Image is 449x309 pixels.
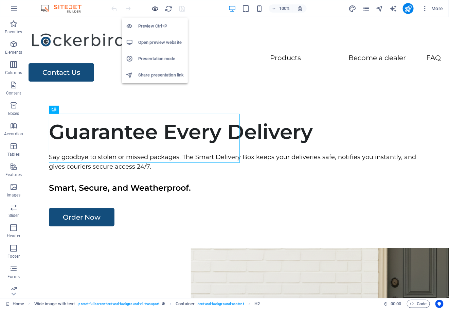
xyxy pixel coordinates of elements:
[348,5,356,13] i: Design (Ctrl+Alt+Y)
[197,300,244,308] span: . text-and-background-content
[138,71,184,79] h6: Share presentation link
[391,300,401,308] span: 00 00
[362,5,370,13] i: Pages (Ctrl+Alt+S)
[5,70,22,75] p: Columns
[8,213,19,218] p: Slider
[404,5,412,13] i: Publish
[162,302,165,306] i: This element is a customizable preset
[362,4,370,13] button: pages
[389,4,397,13] button: text_generator
[77,300,159,308] span: . preset-fullscreen-text-and-background-v3-transport
[5,29,22,35] p: Favorites
[165,5,173,13] i: Reload page
[138,38,184,47] h6: Open preview website
[410,300,427,308] span: Code
[395,301,396,306] span: :
[39,4,90,13] img: Editor Logo
[422,5,443,12] span: More
[7,274,20,279] p: Forms
[279,4,290,13] h6: 100%
[138,55,184,63] h6: Presentation mode
[254,300,260,308] span: Click to select. Double-click to edit
[348,4,357,13] button: design
[376,4,384,13] button: navigator
[138,22,184,30] h6: Preview Ctrl+P
[5,50,22,55] p: Elements
[7,233,20,239] p: Header
[383,300,401,308] h6: Session time
[435,300,444,308] button: Usercentrics
[419,3,446,14] button: More
[376,5,383,13] i: Navigator
[403,3,414,14] button: publish
[176,300,195,308] span: Click to select. Double-click to edit
[269,4,293,13] button: 100%
[4,131,23,137] p: Accordion
[8,111,19,116] p: Boxes
[165,4,173,13] button: reload
[7,192,21,198] p: Images
[7,254,20,259] p: Footer
[6,90,21,96] p: Content
[5,172,22,177] p: Features
[5,300,24,308] a: Click to cancel selection. Double-click to open Pages
[407,300,430,308] button: Code
[297,5,303,12] i: On resize automatically adjust zoom level to fit chosen device.
[34,300,260,308] nav: breadcrumb
[7,152,20,157] p: Tables
[389,5,397,13] i: AI Writer
[34,300,75,308] span: Click to select. Double-click to edit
